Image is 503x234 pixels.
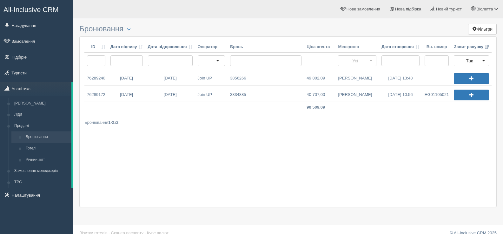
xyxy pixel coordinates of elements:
[84,69,108,85] a: 76289240
[108,85,145,102] a: [DATE]
[195,69,224,85] a: Join UP
[304,102,335,113] td: 90 509,09
[11,177,71,188] a: TPG
[422,85,452,102] a: EG01105021
[338,55,376,66] button: Усі
[468,24,497,35] button: Фільтри
[379,85,422,102] a: [DATE] 10:56
[195,41,228,53] th: Оператор
[148,44,193,50] a: Дата відправлення
[116,120,118,125] b: 2
[11,109,71,120] a: Ліди
[84,119,492,125] div: Бронювання з
[11,120,71,132] a: Продажі
[454,44,489,50] a: Запит рахунку
[145,69,195,85] a: [DATE]
[458,58,481,64] span: Так
[23,154,71,166] a: Річний звіт
[228,69,249,85] a: 3856266
[23,131,71,143] a: Бронювання
[110,44,143,50] a: Дата підпису
[347,7,380,11] span: Нове замовлення
[228,41,304,53] th: Бронь
[476,7,493,11] span: Віолетта
[304,69,332,85] a: 49 802,09
[335,69,374,85] a: [PERSON_NAME]
[395,7,421,11] span: Нова підбірка
[108,120,114,125] b: 1-2
[304,85,332,102] a: 40 707,00
[379,69,422,85] a: [DATE] 13:48
[422,41,452,53] th: Вн. номер
[79,25,497,33] h3: Бронювання
[23,143,71,154] a: Готелі
[454,55,489,66] button: Так
[0,0,73,18] a: All-Inclusive CRM
[11,98,71,109] a: [PERSON_NAME]
[335,41,379,53] th: Менеджер
[342,58,368,64] span: Усі
[304,41,335,53] th: Ціна агента
[381,44,420,50] a: Дата створення
[228,85,249,102] a: 3834885
[145,85,195,102] a: [DATE]
[335,85,374,102] a: [PERSON_NAME]
[11,165,71,177] a: Замовлення менеджерів
[84,85,108,102] a: 76289172
[108,69,145,85] a: [DATE]
[87,44,105,50] a: ID
[195,85,224,102] a: Join UP
[3,6,59,14] span: All-Inclusive CRM
[436,7,462,11] span: Новий турист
